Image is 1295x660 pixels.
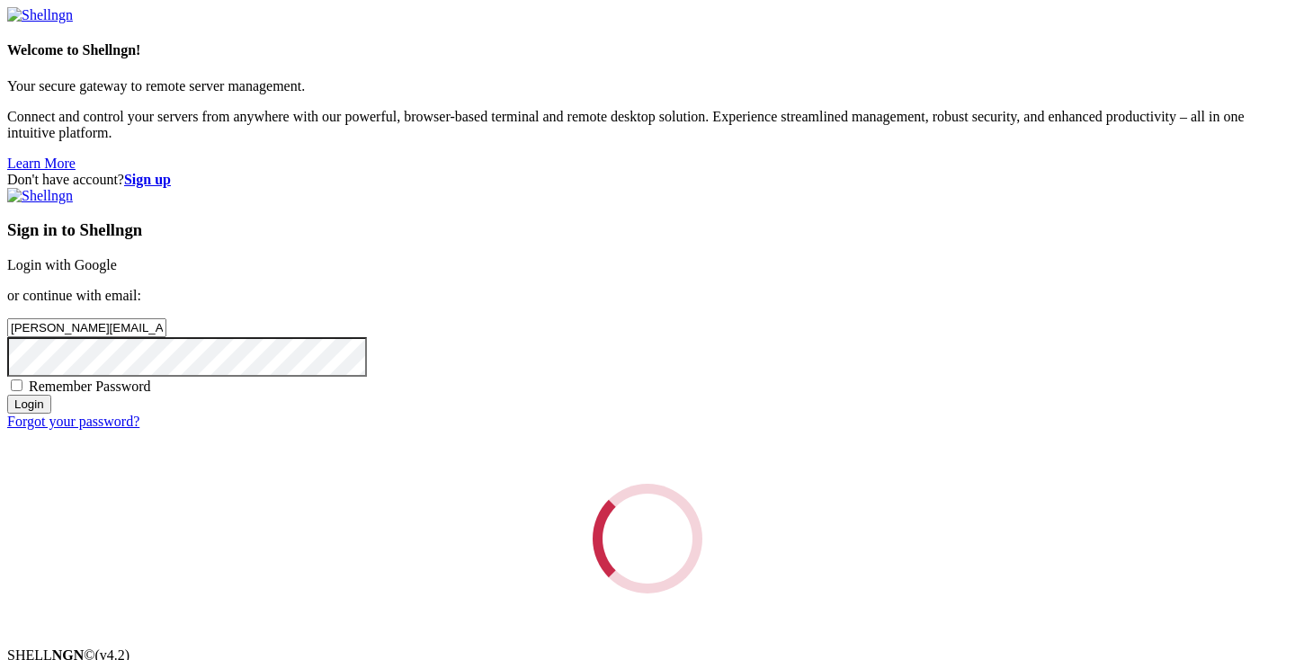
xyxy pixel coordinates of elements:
h4: Welcome to Shellngn! [7,42,1288,58]
p: Connect and control your servers from anywhere with our powerful, browser-based terminal and remo... [7,109,1288,141]
p: Your secure gateway to remote server management. [7,78,1288,94]
a: Login with Google [7,257,117,272]
h3: Sign in to Shellngn [7,220,1288,240]
div: Don't have account? [7,172,1288,188]
input: Email address [7,318,166,337]
input: Remember Password [11,379,22,391]
input: Login [7,395,51,414]
div: Loading... [584,475,712,603]
img: Shellngn [7,7,73,23]
a: Learn More [7,156,76,171]
a: Sign up [124,172,171,187]
img: Shellngn [7,188,73,204]
a: Forgot your password? [7,414,139,429]
p: or continue with email: [7,288,1288,304]
span: Remember Password [29,379,151,394]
